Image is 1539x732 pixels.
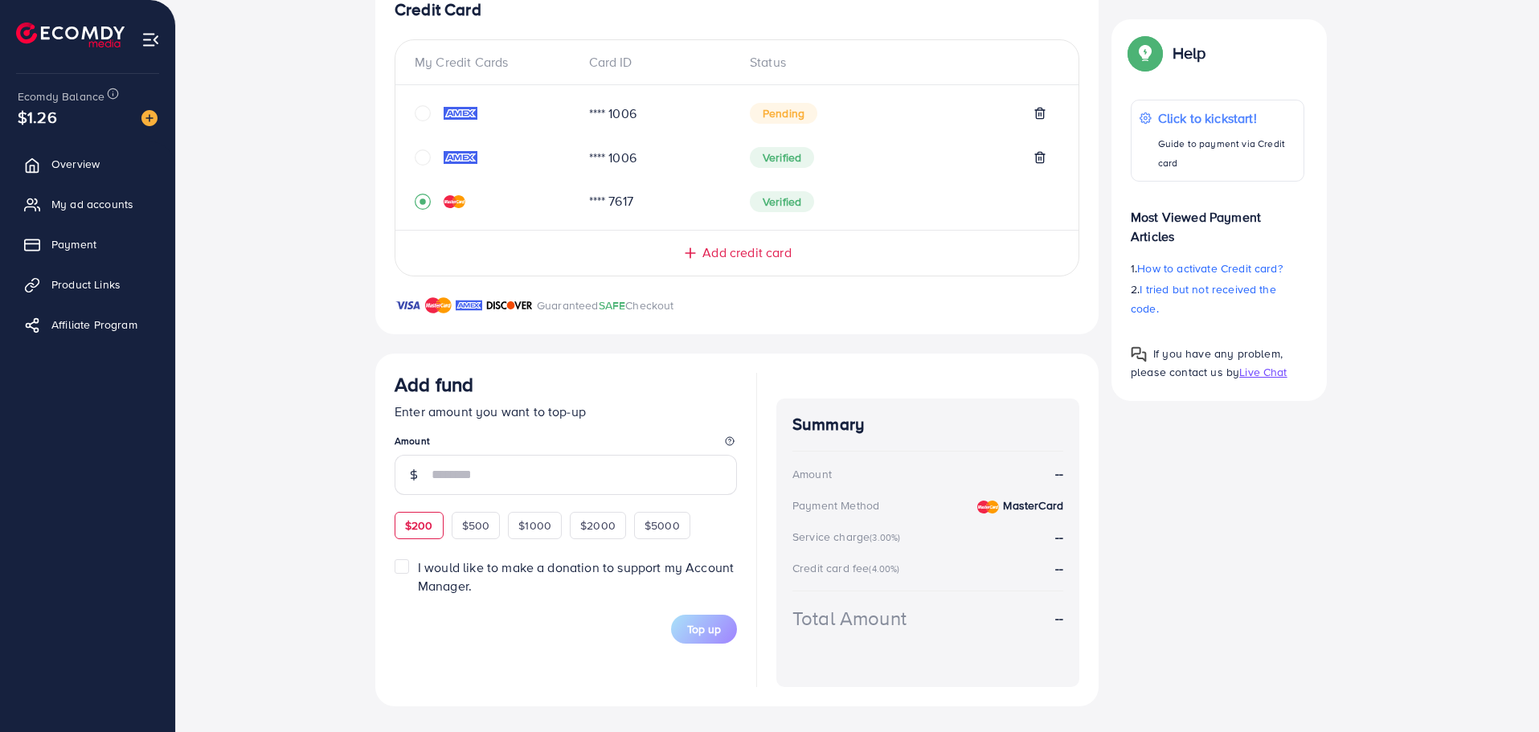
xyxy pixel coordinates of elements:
[1131,194,1304,246] p: Most Viewed Payment Articles
[415,105,431,121] svg: circle
[599,297,626,313] span: SAFE
[395,296,421,315] img: brand
[415,194,431,210] svg: record circle
[425,296,452,315] img: brand
[1158,134,1295,173] p: Guide to payment via Credit card
[518,517,551,534] span: $1000
[792,415,1063,435] h4: Summary
[141,31,160,49] img: menu
[576,53,738,72] div: Card ID
[1131,39,1160,67] img: Popup guide
[1137,260,1282,276] span: How to activate Credit card?
[645,517,680,534] span: $5000
[750,147,814,168] span: Verified
[1055,559,1063,577] strong: --
[1173,43,1206,63] p: Help
[1158,108,1295,128] p: Click to kickstart!
[395,402,737,421] p: Enter amount you want to top-up
[395,373,473,396] h3: Add fund
[444,107,477,120] img: credit
[1131,259,1304,278] p: 1.
[18,88,104,104] span: Ecomdy Balance
[1055,464,1063,483] strong: --
[395,434,737,454] legend: Amount
[580,517,616,534] span: $2000
[977,501,999,513] img: credit
[1131,346,1147,362] img: Popup guide
[12,188,163,220] a: My ad accounts
[792,497,879,513] div: Payment Method
[792,529,905,545] div: Service charge
[415,53,576,72] div: My Credit Cards
[51,317,137,333] span: Affiliate Program
[51,156,100,172] span: Overview
[750,103,817,124] span: Pending
[687,621,721,637] span: Top up
[18,105,57,129] span: $1.26
[750,191,814,212] span: Verified
[444,151,477,164] img: credit
[462,517,490,534] span: $500
[671,615,737,644] button: Top up
[12,228,163,260] a: Payment
[1131,280,1304,318] p: 2.
[869,562,899,575] small: (4.00%)
[1131,346,1283,380] span: If you have any problem, please contact us by
[702,243,791,262] span: Add credit card
[1131,281,1276,317] span: I tried but not received the code.
[415,149,431,166] svg: circle
[51,276,121,292] span: Product Links
[16,22,125,47] img: logo
[792,560,905,576] div: Credit card fee
[737,53,1059,72] div: Status
[141,110,158,126] img: image
[1055,609,1063,628] strong: --
[792,604,907,632] div: Total Amount
[1239,364,1287,380] span: Live Chat
[12,148,163,180] a: Overview
[51,196,133,212] span: My ad accounts
[1003,497,1063,513] strong: MasterCard
[12,309,163,341] a: Affiliate Program
[405,517,433,534] span: $200
[1471,660,1527,720] iframe: Chat
[418,558,734,595] span: I would like to make a donation to support my Account Manager.
[12,268,163,301] a: Product Links
[486,296,533,315] img: brand
[870,531,900,544] small: (3.00%)
[444,195,465,208] img: credit
[51,236,96,252] span: Payment
[1055,528,1063,546] strong: --
[792,466,832,482] div: Amount
[537,296,674,315] p: Guaranteed Checkout
[456,296,482,315] img: brand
